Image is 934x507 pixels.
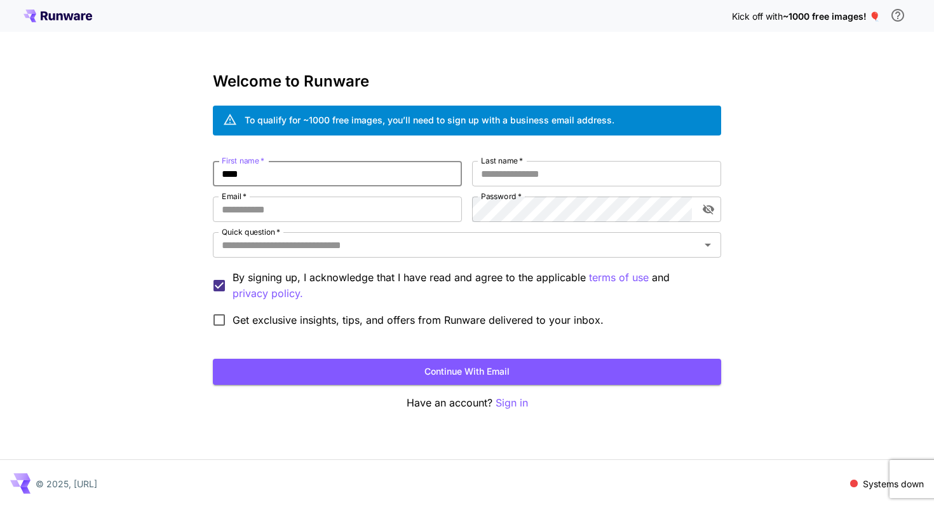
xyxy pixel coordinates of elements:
[233,270,711,302] p: By signing up, I acknowledge that I have read and agree to the applicable and
[245,113,614,127] div: To qualify for ~1000 free images, you’ll need to sign up with a business email address.
[481,155,523,166] label: Last name
[699,236,717,254] button: Open
[222,226,280,237] label: Quick question
[697,198,720,221] button: toggle password visibility
[496,395,528,411] button: Sign in
[589,270,649,286] button: By signing up, I acknowledge that I have read and agree to the applicable and privacy policy.
[783,11,880,22] span: ~1000 free images! 🎈
[222,155,264,166] label: First name
[732,11,783,22] span: Kick off with
[885,3,910,28] button: In order to qualify for free credit, you need to sign up with a business email address and click ...
[213,73,721,90] h3: Welcome to Runware
[233,286,303,302] button: By signing up, I acknowledge that I have read and agree to the applicable terms of use and
[233,286,303,302] p: privacy policy.
[589,270,649,286] p: terms of use
[213,395,721,411] p: Have an account?
[36,477,97,490] p: © 2025, [URL]
[213,359,721,385] button: Continue with email
[222,191,247,202] label: Email
[481,191,522,202] label: Password
[233,312,604,328] span: Get exclusive insights, tips, and offers from Runware delivered to your inbox.
[863,477,924,490] p: Systems down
